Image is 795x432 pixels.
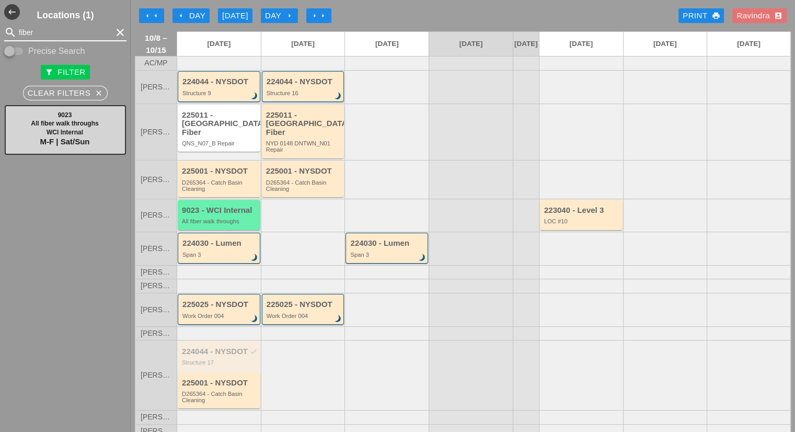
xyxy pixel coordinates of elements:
[265,10,294,22] div: Day
[139,8,164,23] button: Move Back 1 Week
[182,140,258,146] div: QNS_N07_B Repair
[141,371,171,379] span: [PERSON_NAME]
[267,300,341,309] div: 225025 - NYSDOT
[774,12,782,20] i: account_box
[539,32,623,56] a: [DATE]
[4,4,20,20] button: Shrink Sidebar
[350,239,425,248] div: 224030 - Lumen
[267,313,341,319] div: Work Order 004
[152,12,160,20] i: arrow_left
[285,12,294,20] i: arrow_right
[544,218,620,224] div: LOC #10
[345,32,429,56] a: [DATE]
[4,4,20,20] i: west
[266,140,342,153] div: NYD 0148 DNTWN_N01 Repair
[249,347,258,356] i: check
[333,313,344,325] i: brightness_3
[319,12,327,20] i: arrow_right
[45,68,53,76] i: filter_alt
[182,300,257,309] div: 225025 - NYSDOT
[182,218,258,224] div: All fiber walk throughs
[182,313,257,319] div: Work Order 004
[249,90,260,102] i: brightness_3
[306,8,331,23] button: Move Ahead 1 Week
[177,32,261,56] a: [DATE]
[4,26,17,39] i: search
[4,45,126,58] div: Enable Precise search to match search terms exactly.
[40,137,89,146] span: M-F | Sat/Sun
[141,329,171,337] span: [PERSON_NAME]
[182,379,258,388] div: 225001 - NYSDOT
[182,391,258,404] div: D265364 - Catch Basin Cleaning
[683,10,720,22] div: Print
[218,8,252,23] button: [DATE]
[45,66,85,78] div: Filter
[182,252,257,258] div: Span 3
[267,90,341,96] div: Structure 16
[350,252,425,258] div: Span 3
[141,176,171,184] span: [PERSON_NAME]
[736,10,782,22] div: Ravindra
[222,10,248,22] div: [DATE]
[333,90,344,102] i: brightness_3
[28,46,85,56] label: Precise Search
[141,128,171,136] span: [PERSON_NAME]
[172,8,210,23] button: Day
[177,10,205,22] div: Day
[182,359,258,366] div: Structure 17
[417,252,428,264] i: brightness_3
[707,32,790,56] a: [DATE]
[141,413,171,421] span: [PERSON_NAME]
[177,12,185,20] i: arrow_left
[544,206,620,215] div: 223040 - Level 3
[41,65,89,79] button: Filter
[182,347,258,356] div: 224044 - NYSDOT
[182,111,258,137] div: 225011 - [GEOGRAPHIC_DATA] Fiber
[266,179,342,192] div: D265364 - Catch Basin Cleaning
[182,90,257,96] div: Structure 9
[19,24,112,41] input: Search
[266,167,342,176] div: 225001 - NYSDOT
[141,211,171,219] span: [PERSON_NAME]
[144,59,167,67] span: AC/MP
[28,87,103,99] div: Clear Filters
[678,8,724,23] a: Print
[95,89,103,97] i: close
[182,77,257,86] div: 224044 - NYSDOT
[141,282,171,290] span: [PERSON_NAME]
[141,83,171,91] span: [PERSON_NAME]
[261,32,345,56] a: [DATE]
[141,268,171,276] span: [PERSON_NAME]
[58,111,72,119] span: 9023
[182,206,258,215] div: 9023 - WCI Internal
[310,12,319,20] i: arrow_right
[47,129,83,136] span: WCI Internal
[114,26,126,39] i: clear
[732,8,787,23] button: Ravindra
[266,111,342,137] div: 225011 - [GEOGRAPHIC_DATA] Fiber
[624,32,707,56] a: [DATE]
[31,120,98,127] span: All fiber walk throughs
[141,32,171,56] span: 10/8 – 10/15
[249,252,260,264] i: brightness_3
[249,313,260,325] i: brightness_3
[267,77,341,86] div: 224044 - NYSDOT
[141,306,171,314] span: [PERSON_NAME]
[23,86,108,100] button: Clear Filters
[513,32,539,56] a: [DATE]
[711,12,720,20] i: print
[182,239,257,248] div: 224030 - Lumen
[141,245,171,253] span: [PERSON_NAME]
[429,32,513,56] a: [DATE]
[182,179,258,192] div: D265364 - Catch Basin Cleaning
[143,12,152,20] i: arrow_left
[182,167,258,176] div: 225001 - NYSDOT
[261,8,298,23] button: Day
